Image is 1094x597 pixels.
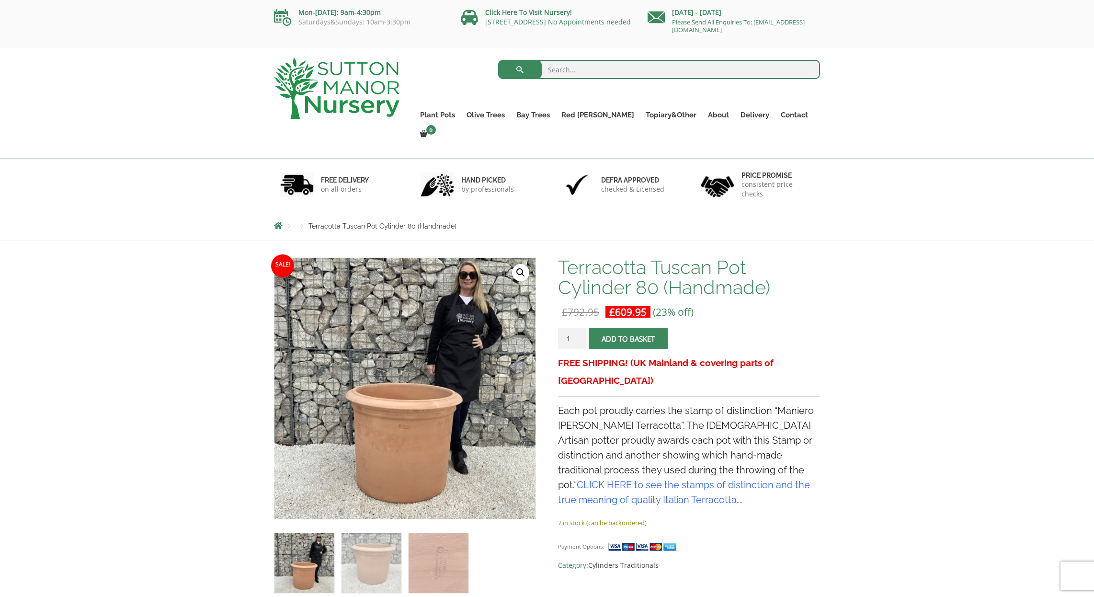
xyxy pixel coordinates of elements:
h6: FREE DELIVERY [321,176,369,184]
span: £ [609,305,615,319]
img: 2.jpg [421,172,454,197]
img: logo [274,57,399,119]
p: consistent price checks [741,180,814,199]
a: Olive Trees [461,108,511,122]
p: checked & Licensed [601,184,664,194]
a: View full-screen image gallery [512,264,529,281]
img: Terracotta Tuscan Pot Cylinder 80 (Handmade) - Image 2 [342,533,401,593]
p: on all orders [321,184,369,194]
h6: Defra approved [601,176,664,184]
h6: hand picked [461,176,514,184]
bdi: 792.95 [562,305,599,319]
p: [DATE] - [DATE] [648,7,820,18]
a: About [702,108,735,122]
p: by professionals [461,184,514,194]
span: 0 [426,125,436,135]
span: (23% off) [653,305,694,319]
img: 1.jpg [280,172,314,197]
a: Red [PERSON_NAME] [556,108,640,122]
a: Delivery [735,108,775,122]
img: Terracotta Tuscan Pot Cylinder 80 (Handmade) - Image 3 [409,533,468,593]
img: Terracotta Tuscan Pot Cylinder 80 (Handmade) [274,533,334,593]
span: “ …. [558,479,810,505]
a: CLICK HERE to see the stamps of distinction and the true meaning of quality Italian Terracotta [558,479,810,505]
h3: FREE SHIPPING! (UK Mainland & covering parts of [GEOGRAPHIC_DATA]) [558,354,820,390]
a: Please Send All Enquiries To: [EMAIL_ADDRESS][DOMAIN_NAME] [672,18,805,34]
p: 7 in stock (can be backordered) [558,517,820,528]
input: Search... [498,60,820,79]
a: Plant Pots [414,108,461,122]
span: Terracotta Tuscan Pot Cylinder 80 (Handmade) [308,222,456,230]
button: Add to basket [589,328,668,349]
a: 0 [414,127,439,141]
span: Each pot proudly carries the stamp of distinction “Maniero [PERSON_NAME] Terracotta”. The [DEMOGR... [558,405,814,505]
a: Contact [775,108,814,122]
img: payment supported [608,542,680,552]
nav: Breadcrumbs [274,222,820,230]
p: Saturdays&Sundays: 10am-3:30pm [274,18,446,26]
a: Cylinders Traditionals [588,561,659,570]
span: Category: [558,560,820,571]
input: Product quantity [558,328,587,349]
a: Topiary&Other [640,108,702,122]
a: Click Here To Visit Nursery! [485,8,572,17]
h1: Terracotta Tuscan Pot Cylinder 80 (Handmade) [558,257,820,298]
h6: Price promise [741,171,814,180]
span: Sale! [271,254,294,277]
a: [STREET_ADDRESS] No Appointments needed [485,17,631,26]
bdi: 609.95 [609,305,647,319]
a: Bay Trees [511,108,556,122]
small: Payment Options: [558,543,604,550]
p: Mon-[DATE]: 9am-4:30pm [274,7,446,18]
span: £ [562,305,568,319]
img: 3.jpg [560,172,594,197]
img: 4.jpg [701,170,734,199]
